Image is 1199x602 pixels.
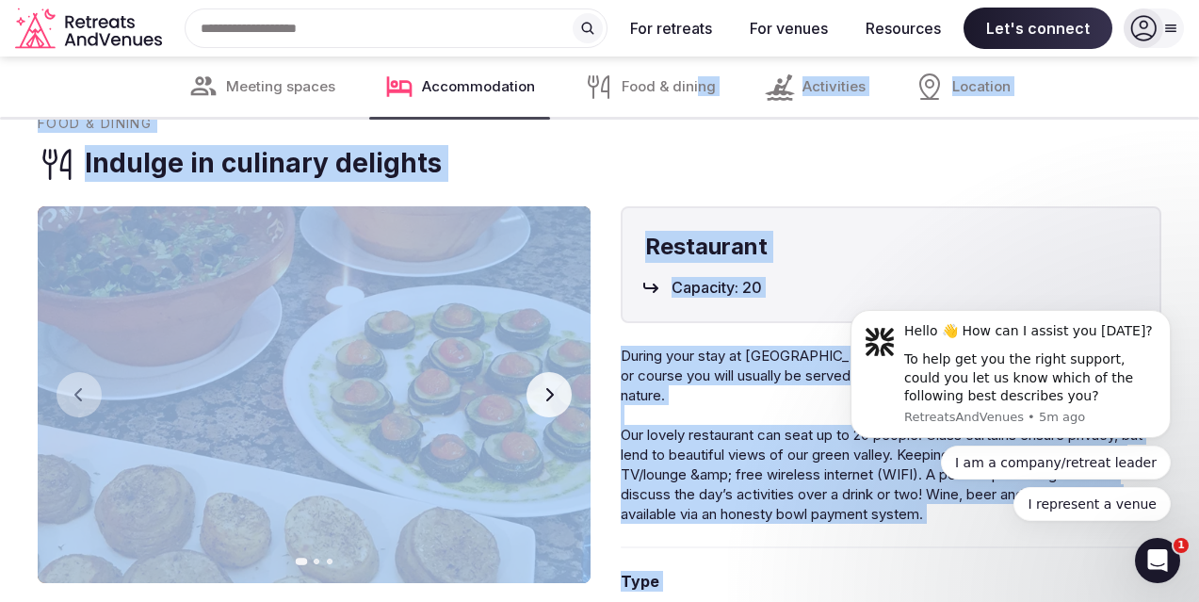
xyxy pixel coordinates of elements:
span: Food & dining [622,77,716,97]
img: Gallery image 1 [38,206,591,583]
span: Our lovely restaurant can seat up to 20 people. Glass curtains ensure privacy, but lend to beauti... [621,426,1142,523]
svg: Retreats and Venues company logo [15,8,166,50]
span: Let's connect [964,8,1112,49]
span: During your stay at [GEOGRAPHIC_DATA], depending upon the type of yoga retreat or course you will... [621,347,1161,404]
button: For retreats [615,8,727,49]
button: For venues [735,8,843,49]
button: Resources [851,8,956,49]
h4: Restaurant [645,231,1137,263]
span: Accommodation [422,77,535,97]
span: Location [952,77,1011,97]
span: Meeting spaces [226,77,335,97]
span: 1 [1174,538,1189,553]
iframe: Intercom live chat [1135,538,1180,583]
span: Type [621,571,1161,592]
span: Activities [802,77,866,97]
span: Food & dining [38,114,152,133]
button: Go to slide 3 [327,559,332,564]
button: Go to slide 1 [295,558,307,565]
button: Go to slide 2 [314,559,319,564]
a: Visit the homepage [15,8,166,50]
h3: Indulge in culinary delights [85,145,442,182]
iframe: Intercom notifications message [822,286,1199,593]
span: Capacity: 20 [672,277,762,298]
